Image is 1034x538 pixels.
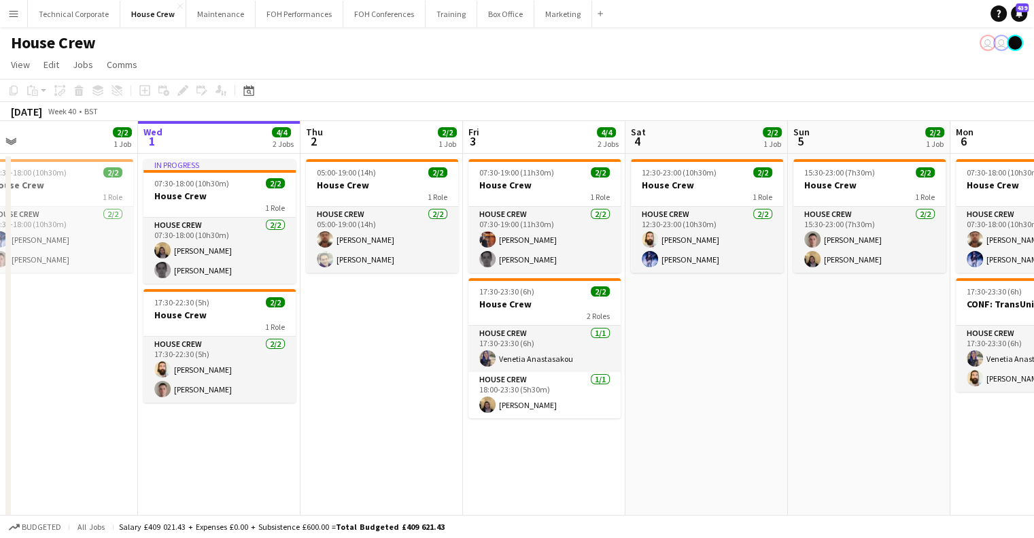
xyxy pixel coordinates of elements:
span: 05:00-19:00 (14h) [317,167,376,178]
app-user-avatar: Nathan PERM Birdsall [993,35,1010,51]
span: 1 Role [265,322,285,332]
button: House Crew [120,1,186,27]
app-card-role: House Crew2/217:30-22:30 (5h)[PERSON_NAME][PERSON_NAME] [143,337,296,403]
a: Jobs [67,56,99,73]
span: 2/2 [438,127,457,137]
app-card-role: House Crew1/117:30-23:30 (6h)Venetia Anastasakou [468,326,621,372]
span: 2/2 [428,167,447,178]
div: Salary £409 021.43 + Expenses £0.00 + Subsistence £600.00 = [119,522,445,532]
div: In progress [143,159,296,170]
span: 2/2 [916,167,935,178]
span: 3 [466,133,479,149]
button: Marketing [534,1,592,27]
span: View [11,58,30,71]
span: 2 [304,133,323,149]
button: Training [426,1,477,27]
app-card-role: House Crew2/207:30-19:00 (11h30m)[PERSON_NAME][PERSON_NAME] [468,207,621,273]
h3: House Crew [468,179,621,191]
div: 2 Jobs [598,139,619,149]
span: 2/2 [925,127,944,137]
span: 1 Role [915,192,935,202]
a: View [5,56,35,73]
span: 1 Role [753,192,772,202]
button: Maintenance [186,1,256,27]
span: Thu [306,126,323,138]
h1: House Crew [11,33,96,53]
h3: House Crew [468,298,621,310]
button: FOH Performances [256,1,343,27]
div: BST [84,106,98,116]
span: 2/2 [763,127,782,137]
button: Technical Corporate [28,1,120,27]
span: Fri [468,126,479,138]
span: 07:30-18:00 (10h30m) [154,178,229,188]
span: Wed [143,126,162,138]
span: 4/4 [272,127,291,137]
span: 17:30-22:30 (5h) [154,297,209,307]
span: 4/4 [597,127,616,137]
app-card-role: House Crew2/212:30-23:00 (10h30m)[PERSON_NAME][PERSON_NAME] [631,207,783,273]
span: 2/2 [266,297,285,307]
span: 5 [791,133,810,149]
span: 07:30-19:00 (11h30m) [479,167,554,178]
button: Box Office [477,1,534,27]
span: Mon [956,126,973,138]
div: 1 Job [438,139,456,149]
span: 15:30-23:00 (7h30m) [804,167,875,178]
span: 1 Role [103,192,122,202]
app-job-card: 17:30-23:30 (6h)2/2House Crew2 RolesHouse Crew1/117:30-23:30 (6h)Venetia AnastasakouHouse Crew1/1... [468,278,621,418]
h3: House Crew [306,179,458,191]
div: 1 Job [114,139,131,149]
span: 439 [1016,3,1029,12]
button: Budgeted [7,520,63,535]
span: 2/2 [103,167,122,178]
h3: House Crew [793,179,946,191]
app-job-card: 17:30-22:30 (5h)2/2House Crew1 RoleHouse Crew2/217:30-22:30 (5h)[PERSON_NAME][PERSON_NAME] [143,289,296,403]
button: FOH Conferences [343,1,426,27]
h3: House Crew [143,309,296,321]
div: 2 Jobs [273,139,294,149]
a: Edit [38,56,65,73]
app-job-card: 15:30-23:00 (7h30m)2/2House Crew1 RoleHouse Crew2/215:30-23:00 (7h30m)[PERSON_NAME][PERSON_NAME] [793,159,946,273]
span: 12:30-23:00 (10h30m) [642,167,717,178]
span: All jobs [75,522,107,532]
span: 2/2 [753,167,772,178]
span: Jobs [73,58,93,71]
app-job-card: 12:30-23:00 (10h30m)2/2House Crew1 RoleHouse Crew2/212:30-23:00 (10h30m)[PERSON_NAME][PERSON_NAME] [631,159,783,273]
span: 17:30-23:30 (6h) [479,286,534,297]
app-card-role: House Crew2/215:30-23:00 (7h30m)[PERSON_NAME][PERSON_NAME] [793,207,946,273]
span: 1 Role [265,203,285,213]
app-card-role: House Crew1/118:00-23:30 (5h30m)[PERSON_NAME] [468,372,621,418]
h3: House Crew [143,190,296,202]
span: 1 Role [428,192,447,202]
a: 439 [1011,5,1027,22]
span: 2/2 [266,178,285,188]
div: 07:30-19:00 (11h30m)2/2House Crew1 RoleHouse Crew2/207:30-19:00 (11h30m)[PERSON_NAME][PERSON_NAME] [468,159,621,273]
app-user-avatar: Liveforce Admin [980,35,996,51]
div: [DATE] [11,105,42,118]
span: 2 Roles [587,311,610,321]
div: 1 Job [763,139,781,149]
span: 17:30-23:30 (6h) [967,286,1022,297]
div: 1 Job [926,139,944,149]
a: Comms [101,56,143,73]
app-card-role: House Crew2/207:30-18:00 (10h30m)[PERSON_NAME][PERSON_NAME] [143,218,296,284]
span: 2/2 [591,167,610,178]
span: Comms [107,58,137,71]
span: Sun [793,126,810,138]
app-job-card: 05:00-19:00 (14h)2/2House Crew1 RoleHouse Crew2/205:00-19:00 (14h)[PERSON_NAME][PERSON_NAME] [306,159,458,273]
span: Total Budgeted £409 621.43 [336,522,445,532]
app-card-role: House Crew2/205:00-19:00 (14h)[PERSON_NAME][PERSON_NAME] [306,207,458,273]
app-job-card: In progress07:30-18:00 (10h30m)2/2House Crew1 RoleHouse Crew2/207:30-18:00 (10h30m)[PERSON_NAME][... [143,159,296,284]
span: 1 Role [590,192,610,202]
span: Budgeted [22,522,61,532]
span: 2/2 [113,127,132,137]
span: 1 [141,133,162,149]
span: Week 40 [45,106,79,116]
